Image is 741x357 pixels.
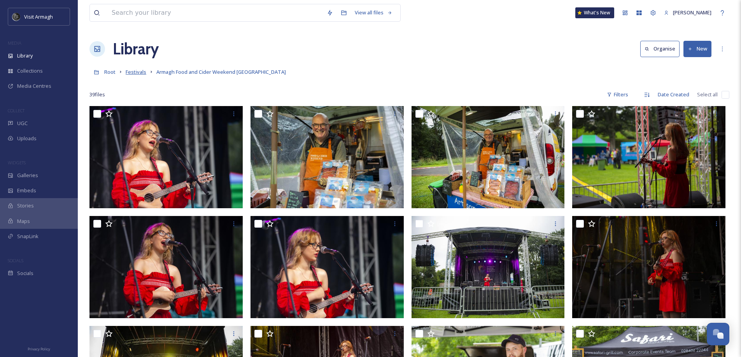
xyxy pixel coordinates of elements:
span: Galleries [17,172,38,179]
img: 0Q4A0154.tif [572,106,725,208]
a: Root [104,67,116,77]
span: MEDIA [8,40,21,46]
button: Organise [640,41,680,57]
button: Open Chat [707,323,729,345]
img: 0Q4A0198.tif [251,106,404,208]
a: Organise [640,41,683,57]
span: COLLECT [8,108,25,113]
span: Media Centres [17,82,51,90]
span: [PERSON_NAME] [673,9,711,16]
a: [PERSON_NAME] [660,5,715,20]
button: New [683,41,711,57]
div: Date Created [654,87,693,102]
span: SOCIALS [8,258,23,263]
img: 0Q4A0172.tif [89,106,243,208]
span: Stories [17,202,34,209]
span: Privacy Policy [28,347,50,352]
span: 39 file s [89,91,105,98]
span: Festivals [126,68,146,75]
span: Maps [17,218,30,225]
img: 0Q4A0165.tif [412,216,565,318]
img: THE-FIRST-PLACE-VISIT-ARMAGH.COM-BLACK.jpg [12,13,20,21]
a: View all files [351,5,396,20]
span: UGC [17,120,28,127]
img: 0Q4A0166.tif [251,216,404,318]
span: WIDGETS [8,160,26,165]
span: Uploads [17,135,37,142]
a: Armagh Food and Cider Weekend [GEOGRAPHIC_DATA] [156,67,286,77]
span: Socials [17,270,33,277]
span: Library [17,52,33,59]
a: Festivals [126,67,146,77]
span: SnapLink [17,233,39,240]
input: Search your library [108,4,323,21]
span: Root [104,68,116,75]
span: Embeds [17,187,36,194]
div: Filters [603,87,632,102]
a: Privacy Policy [28,344,50,353]
span: Select all [697,91,718,98]
a: Library [113,37,159,61]
span: Visit Armagh [24,13,53,20]
span: Collections [17,67,43,75]
img: 0Q4A0195.tif [412,106,565,208]
img: 0Q4A0155.tif [572,216,725,318]
a: What's New [575,7,614,18]
img: 0Q4A0173.tif [89,216,243,318]
span: Armagh Food and Cider Weekend [GEOGRAPHIC_DATA] [156,68,286,75]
